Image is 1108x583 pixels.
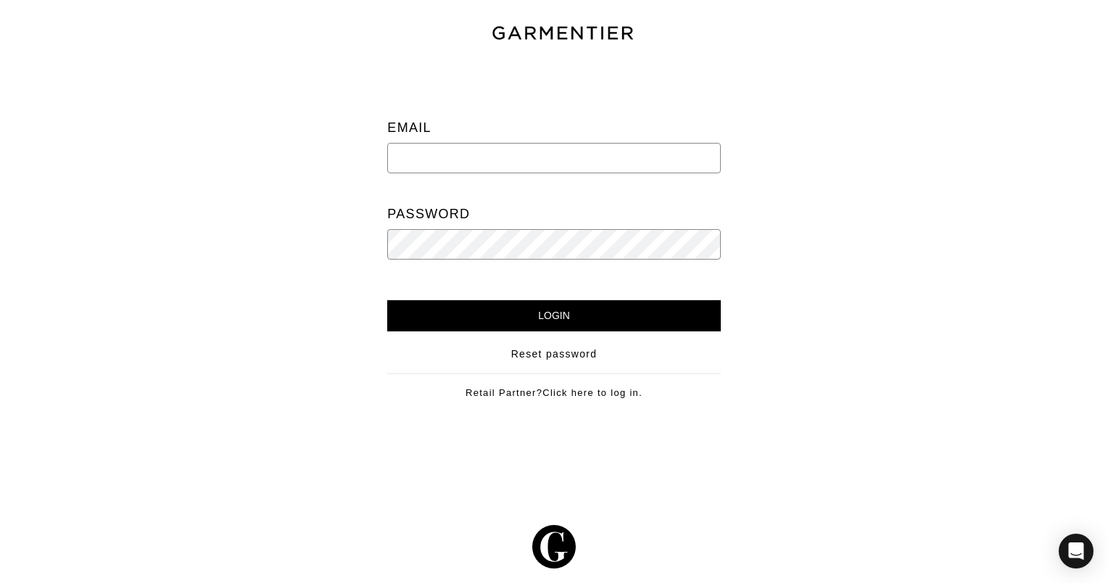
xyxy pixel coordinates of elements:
img: garmentier-text-8466448e28d500cc52b900a8b1ac6a0b4c9bd52e9933ba870cc531a186b44329.png [490,24,635,43]
a: Click here to log in. [542,387,642,398]
label: Email [387,113,431,143]
a: Reset password [511,347,598,362]
div: Retail Partner? [387,373,720,400]
div: Open Intercom Messenger [1059,534,1093,568]
input: Login [387,300,720,331]
img: g-602364139e5867ba59c769ce4266a9601a3871a1516a6a4c3533f4bc45e69684.svg [532,525,576,568]
label: Password [387,199,470,229]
